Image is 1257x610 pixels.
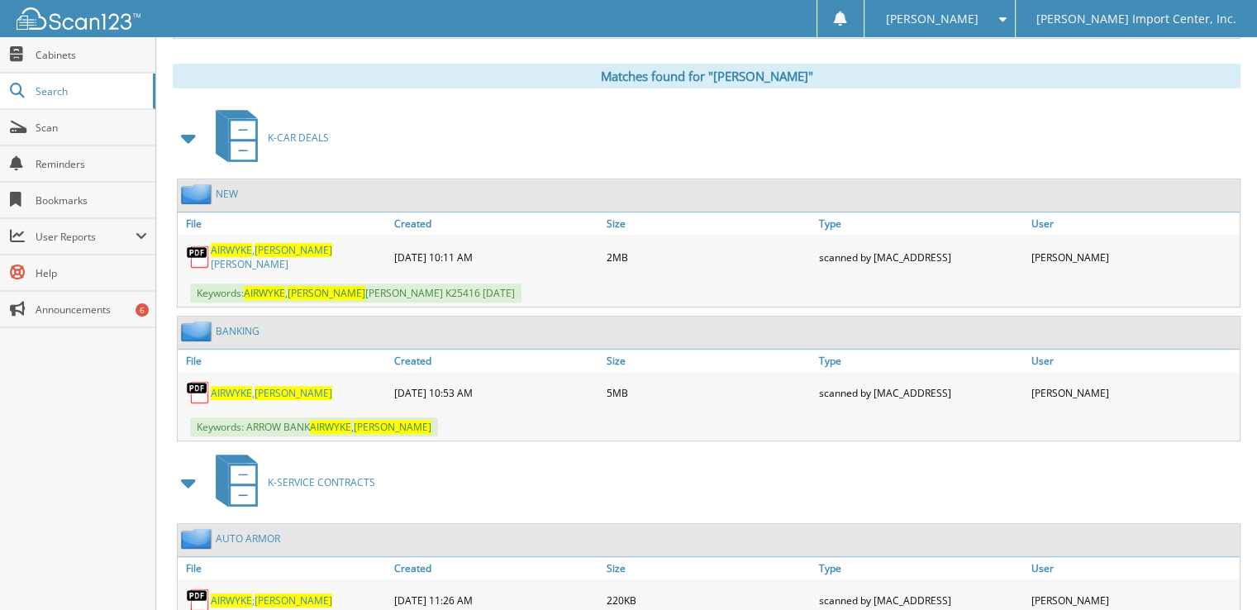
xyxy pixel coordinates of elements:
[36,121,147,135] span: Scan
[390,239,602,275] div: [DATE] 10:11 AM
[36,266,147,280] span: Help
[310,420,351,434] span: AIRWYKE
[178,212,390,235] a: File
[255,243,332,257] span: [PERSON_NAME]
[602,376,815,409] div: 5MB
[268,475,375,489] span: K-SERVICE CONTRACTS
[178,350,390,372] a: File
[602,350,815,372] a: Size
[602,557,815,579] a: Size
[216,187,238,201] a: NEW
[36,303,147,317] span: Announcements
[190,284,521,303] span: Keywords: , [PERSON_NAME] K25416 [DATE]
[181,528,216,549] img: folder2.png
[1027,350,1240,372] a: User
[36,193,147,207] span: Bookmarks
[216,324,259,338] a: BANKING
[815,239,1027,275] div: scanned by [MAC_ADDRESS]
[211,593,252,608] span: AIRWYKE
[136,303,149,317] div: 6
[211,386,252,400] span: AIRWYKE
[255,593,332,608] span: [PERSON_NAME]
[36,48,147,62] span: Cabinets
[390,557,602,579] a: Created
[885,14,978,24] span: [PERSON_NAME]
[815,350,1027,372] a: Type
[1027,239,1240,275] div: [PERSON_NAME]
[181,321,216,341] img: folder2.png
[255,386,332,400] span: [PERSON_NAME]
[190,417,438,436] span: Keywords: ARROW BANK ,
[186,245,211,269] img: PDF.png
[390,350,602,372] a: Created
[186,380,211,405] img: PDF.png
[1027,212,1240,235] a: User
[216,531,280,546] a: AUTO ARMOR
[815,212,1027,235] a: Type
[815,376,1027,409] div: scanned by [MAC_ADDRESS]
[211,243,252,257] span: AIRWYKE
[36,230,136,244] span: User Reports
[268,131,329,145] span: K-CAR DEALS
[206,450,375,515] a: K-SERVICE CONTRACTS
[36,84,145,98] span: Search
[602,239,815,275] div: 2MB
[602,212,815,235] a: Size
[1027,557,1240,579] a: User
[390,212,602,235] a: Created
[211,243,386,271] a: AIRWYKE,[PERSON_NAME][PERSON_NAME]
[1036,14,1236,24] span: [PERSON_NAME] Import Center, Inc.
[173,64,1240,88] div: Matches found for "[PERSON_NAME]"
[815,557,1027,579] a: Type
[36,157,147,171] span: Reminders
[390,376,602,409] div: [DATE] 10:53 AM
[181,183,216,204] img: folder2.png
[211,593,332,608] a: AIRWYKE;[PERSON_NAME]
[244,286,285,300] span: AIRWYKE
[354,420,431,434] span: [PERSON_NAME]
[1174,531,1257,610] iframe: Chat Widget
[178,557,390,579] a: File
[1027,376,1240,409] div: [PERSON_NAME]
[288,286,365,300] span: [PERSON_NAME]
[17,7,140,30] img: scan123-logo-white.svg
[206,105,329,170] a: K-CAR DEALS
[211,386,332,400] a: AIRWYKE,[PERSON_NAME]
